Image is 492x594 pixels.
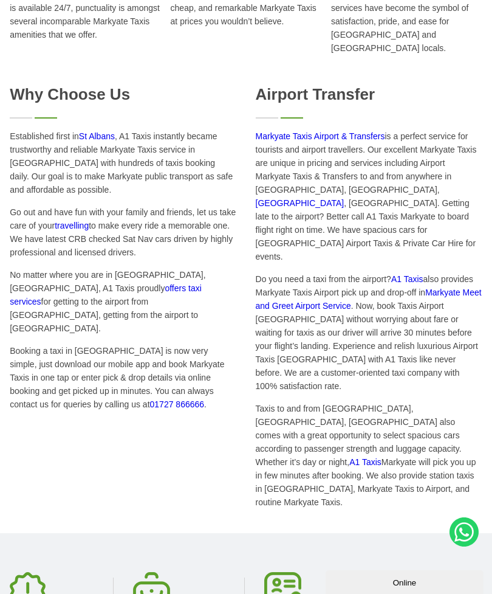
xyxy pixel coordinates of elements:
p: Booking a taxi in [GEOGRAPHIC_DATA] is now very simple, just download our mobile app and book Mar... [10,344,236,410]
a: Markyate Taxis Airport & Transfers [256,131,385,140]
a: [GEOGRAPHIC_DATA] [256,198,344,207]
h2: Why Choose Us [10,85,236,103]
a: A1 Taxis [349,457,381,466]
p: Do you need a taxi from the airport? also provides Markyate Taxis Airport pick up and drop-off in... [256,272,482,392]
p: is a perfect service for tourists and airport travellers. Our excellent Markyate Taxis are unique... [256,129,482,263]
a: A1 Taxis [391,274,423,283]
iframe: chat widget [326,567,486,594]
a: Markyate Meet and Greet Airport Service [256,287,482,310]
h2: Airport Transfer [256,85,482,103]
p: Taxis to and from [GEOGRAPHIC_DATA], [GEOGRAPHIC_DATA], [GEOGRAPHIC_DATA] also comes with a great... [256,401,482,508]
p: No matter where you are in [GEOGRAPHIC_DATA], [GEOGRAPHIC_DATA], A1 Taxis proudly for getting to ... [10,268,236,334]
a: travelling [55,220,89,230]
a: St Albans [79,131,115,140]
a: 01727 866666 [150,399,205,409]
p: Go out and have fun with your family and friends, let us take care of your to make every ride a m... [10,205,236,258]
p: Established first in , A1 Taxis instantly became trustworthy and reliable Markyate Taxis service ... [10,129,236,196]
